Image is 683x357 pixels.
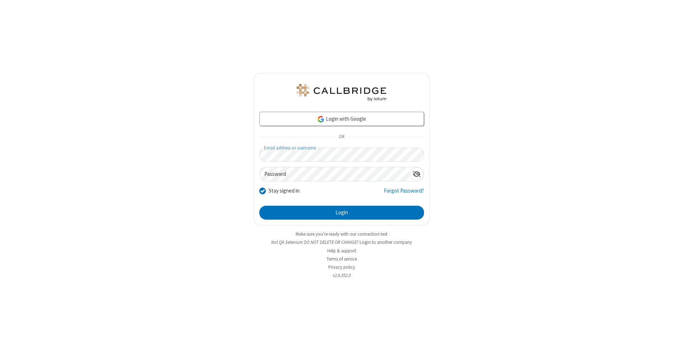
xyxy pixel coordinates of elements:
iframe: Chat [665,338,678,352]
img: QA Selenium DO NOT DELETE OR CHANGE [295,84,388,101]
li: Not QA Selenium DO NOT DELETE OR CHANGE? [254,239,430,246]
div: Show password [410,167,424,180]
a: Make sure you're ready with our connection test [296,231,387,237]
li: v2.6.352.0 [254,272,430,279]
a: Help & support [327,248,356,254]
a: Login with Google [259,112,424,126]
input: Email address or username [259,148,424,162]
button: Login [259,206,424,220]
a: Privacy policy [328,264,355,270]
span: OR [336,132,347,142]
label: Stay signed in [269,187,300,195]
img: google-icon.png [317,115,325,123]
a: Terms of service [327,256,357,262]
button: Login to another company [360,239,412,246]
a: Forgot Password? [384,187,424,200]
input: Password [260,167,410,181]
